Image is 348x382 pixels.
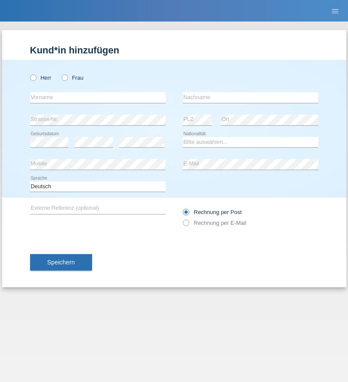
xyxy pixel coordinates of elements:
[62,75,83,81] label: Frau
[30,75,36,80] input: Herr
[331,7,339,16] i: menu
[326,8,344,13] a: menu
[30,45,318,56] h1: Kund*in hinzufügen
[183,220,246,226] label: Rechnung per E-Mail
[183,220,188,230] input: Rechnung per E-Mail
[30,75,52,81] label: Herr
[47,259,75,266] span: Speichern
[30,254,92,270] button: Speichern
[183,209,242,215] label: Rechnung per Post
[62,75,67,80] input: Frau
[183,209,188,220] input: Rechnung per Post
